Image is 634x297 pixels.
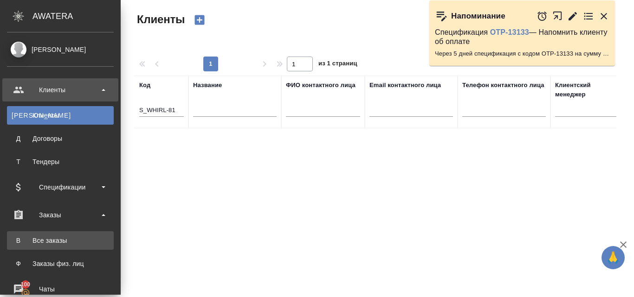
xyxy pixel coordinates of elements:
[369,81,441,90] div: Email контактного лица
[7,44,114,55] div: [PERSON_NAME]
[567,11,578,22] button: Редактировать
[12,111,109,120] div: Клиенты
[583,11,594,22] button: Перейти в todo
[135,12,185,27] span: Клиенты
[286,81,356,90] div: ФИО контактного лица
[7,231,114,250] a: ВВсе заказы
[602,246,625,269] button: 🙏
[32,7,121,25] div: AWATERA
[193,81,222,90] div: Название
[555,81,620,99] div: Клиентский менеджер
[598,11,609,22] button: Закрыть
[537,11,548,22] button: Отложить
[552,6,563,26] button: Открыть в новой вкладке
[7,83,114,97] div: Клиенты
[7,129,114,148] a: ДДоговоры
[7,152,114,171] a: ТТендеры
[451,12,505,21] p: Напоминание
[7,106,114,125] a: [PERSON_NAME]Клиенты
[7,208,114,222] div: Заказы
[188,12,211,28] button: Создать
[12,259,109,268] div: Заказы физ. лиц
[12,134,109,143] div: Договоры
[7,180,114,194] div: Спецификации
[12,157,109,166] div: Тендеры
[318,58,357,71] span: из 1 страниц
[605,248,621,267] span: 🙏
[139,81,150,90] div: Код
[435,49,609,58] p: Через 5 дней спецификация с кодом OTP-13133 на сумму 7280.04 RUB будет просрочена
[462,81,544,90] div: Телефон контактного лица
[7,282,114,296] div: Чаты
[7,254,114,273] a: ФЗаказы физ. лиц
[490,28,529,36] a: OTP-13133
[435,28,609,46] p: Спецификация — Напомнить клиенту об оплате
[15,280,36,289] span: 100
[12,236,109,245] div: Все заказы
